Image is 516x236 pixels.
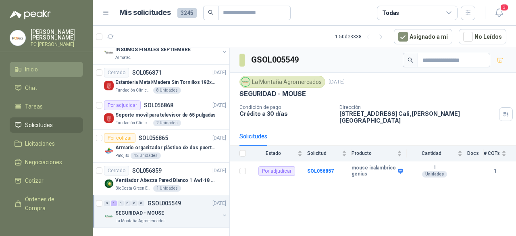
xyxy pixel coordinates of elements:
[104,146,114,156] img: Company Logo
[492,6,506,20] button: 3
[25,139,55,148] span: Licitaciones
[148,200,181,206] p: GSOL005549
[467,146,484,161] th: Docs
[394,29,452,44] button: Asignado a mi
[25,65,38,74] span: Inicio
[407,146,467,161] th: Cantidad
[104,211,114,221] img: Company Logo
[239,76,325,88] div: La Montaña Agromercados
[10,99,83,114] a: Tareas
[115,120,152,126] p: Fundación Clínica Shaio
[132,168,162,173] p: SOL056859
[10,30,25,46] img: Company Logo
[307,146,352,161] th: Solicitud
[408,57,413,63] span: search
[31,42,83,47] p: PC [PERSON_NAME]
[10,62,83,77] a: Inicio
[212,167,226,175] p: [DATE]
[111,200,117,206] div: 1
[132,70,162,75] p: SOL056871
[10,10,51,19] img: Logo peakr
[131,200,137,206] div: 0
[104,35,228,61] a: 0 0 0 0 0 0 GSOL005554[DATE] Company LogoINSUMOS FINALES SEPTIEMBREAlmatec
[153,87,181,94] div: 8 Unidades
[212,102,226,109] p: [DATE]
[25,84,37,92] span: Chat
[93,130,229,163] a: Por cotizarSOL056865[DATE] Company LogoArmario organizador plástico de dos puertas de acuerdo a l...
[104,133,135,143] div: Por cotizar
[144,102,173,108] p: SOL056868
[10,155,83,170] a: Negociaciones
[115,111,216,119] p: Soporte movil para televisor de 65 pulgadas
[115,209,164,217] p: SEGURIDAD - MOUSE
[93,97,229,130] a: Por adjudicarSOL056868[DATE] Company LogoSoporte movil para televisor de 65 pulgadasFundación Clí...
[153,185,181,192] div: 1 Unidades
[251,146,307,161] th: Estado
[10,80,83,96] a: Chat
[422,171,447,178] div: Unidades
[352,150,395,156] span: Producto
[115,144,216,152] p: Armario organizador plástico de dos puertas de acuerdo a la imagen adjunta
[115,177,216,184] p: Ventilador Altezza Pared Blanco 1 Awf-18 Pro Balinera
[251,54,300,66] h3: GSOL005549
[104,81,114,90] img: Company Logo
[407,165,462,171] b: 1
[352,146,407,161] th: Producto
[239,132,267,141] div: Solicitudes
[125,200,131,206] div: 0
[118,200,124,206] div: 0
[25,121,53,129] span: Solicitudes
[104,200,110,206] div: 0
[115,152,129,159] p: Patojito
[115,54,131,61] p: Almatec
[138,200,144,206] div: 0
[115,87,152,94] p: Fundación Clínica Shaio
[177,8,197,18] span: 3245
[484,150,500,156] span: # COTs
[25,102,43,111] span: Tareas
[352,165,396,178] b: mouse inalambrico genius
[104,198,228,224] a: 0 1 0 0 0 0 GSOL005549[DATE] Company LogoSEGURIDAD - MOUSELa Montaña Agromercados
[335,30,387,43] div: 1 - 50 de 3338
[500,4,509,11] span: 3
[104,166,129,175] div: Cerrado
[25,176,44,185] span: Cotizar
[407,150,456,156] span: Cantidad
[307,150,340,156] span: Solicitud
[307,168,334,174] a: SOL056857
[115,218,166,224] p: La Montaña Agromercados
[10,117,83,133] a: Solicitudes
[212,69,226,77] p: [DATE]
[93,163,229,195] a: CerradoSOL056859[DATE] Company LogoVentilador Altezza Pared Blanco 1 Awf-18 Pro BalineraBioCosta ...
[339,110,496,124] p: [STREET_ADDRESS] Cali , [PERSON_NAME][GEOGRAPHIC_DATA]
[153,120,181,126] div: 2 Unidades
[131,152,161,159] div: 12 Unidades
[10,192,83,216] a: Órdenes de Compra
[25,195,75,213] span: Órdenes de Compra
[115,79,216,86] p: Estantería Metal/Madera Sin Tornillos 192x100x50 cm 5 Niveles Gris
[10,136,83,151] a: Licitaciones
[212,200,226,207] p: [DATE]
[139,135,168,141] p: SOL056865
[212,134,226,142] p: [DATE]
[31,29,83,40] p: [PERSON_NAME] [PERSON_NAME]
[258,166,295,176] div: Por adjudicar
[339,104,496,110] p: Dirección
[484,167,506,175] b: 1
[459,29,506,44] button: No Leídos
[93,65,229,97] a: CerradoSOL056871[DATE] Company LogoEstantería Metal/Madera Sin Tornillos 192x100x50 cm 5 Niveles ...
[104,68,129,77] div: Cerrado
[241,77,250,86] img: Company Logo
[104,100,141,110] div: Por adjudicar
[239,104,333,110] p: Condición de pago
[382,8,399,17] div: Todas
[119,7,171,19] h1: Mis solicitudes
[208,10,214,15] span: search
[104,48,114,58] img: Company Logo
[115,46,191,54] p: INSUMOS FINALES SEPTIEMBRE
[329,78,345,86] p: [DATE]
[25,158,62,167] span: Negociaciones
[239,90,306,98] p: SEGURIDAD - MOUSE
[115,185,152,192] p: BioCosta Green Energy S.A.S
